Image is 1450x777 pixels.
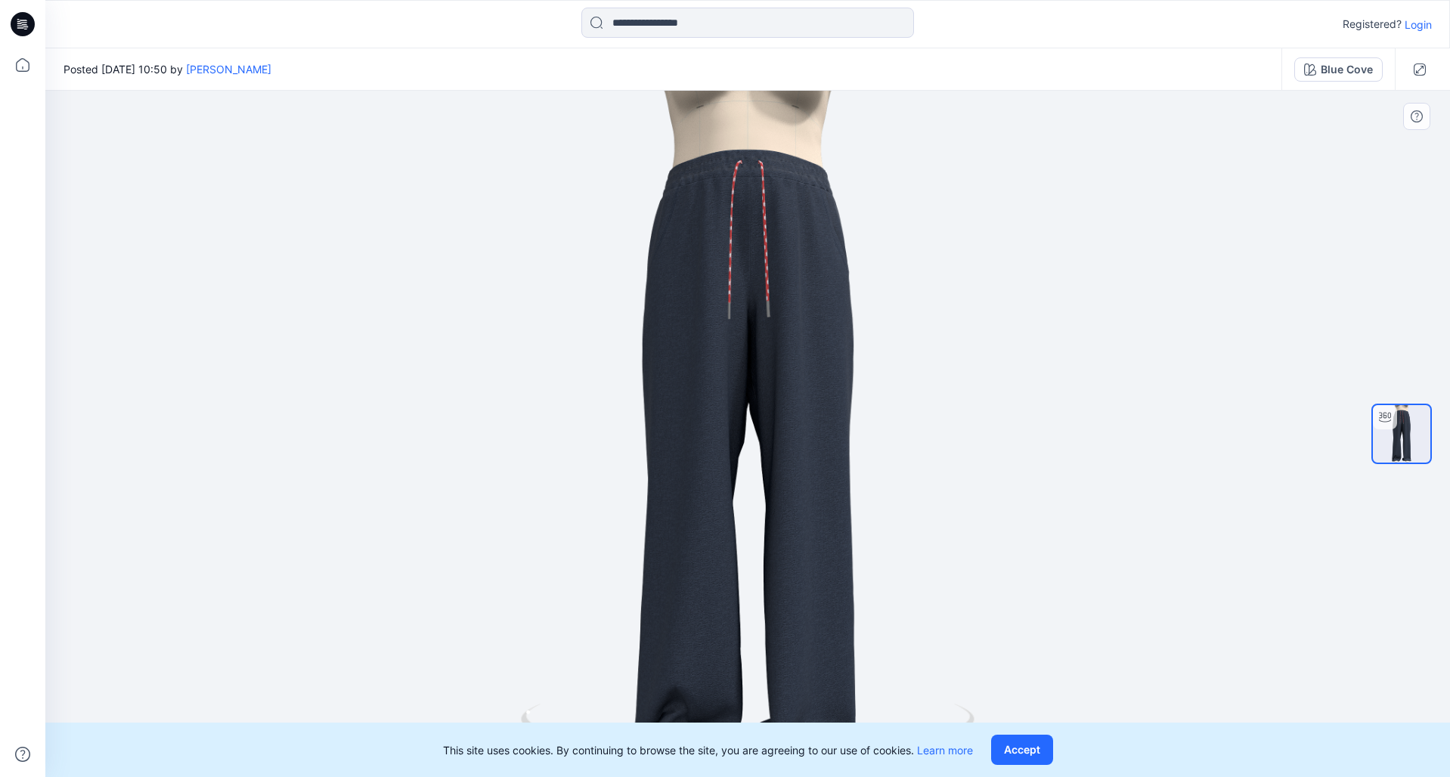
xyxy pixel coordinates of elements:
[1373,405,1430,463] img: turntable-29-08-2025-14:51:24
[1321,61,1373,78] div: Blue Cove
[1294,57,1383,82] button: Blue Cove
[186,63,271,76] a: [PERSON_NAME]
[917,744,973,757] a: Learn more
[991,735,1053,765] button: Accept
[1343,15,1402,33] p: Registered?
[64,61,271,77] span: Posted [DATE] 10:50 by
[443,742,973,758] p: This site uses cookies. By continuing to browse the site, you are agreeing to our use of cookies.
[1405,17,1432,33] p: Login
